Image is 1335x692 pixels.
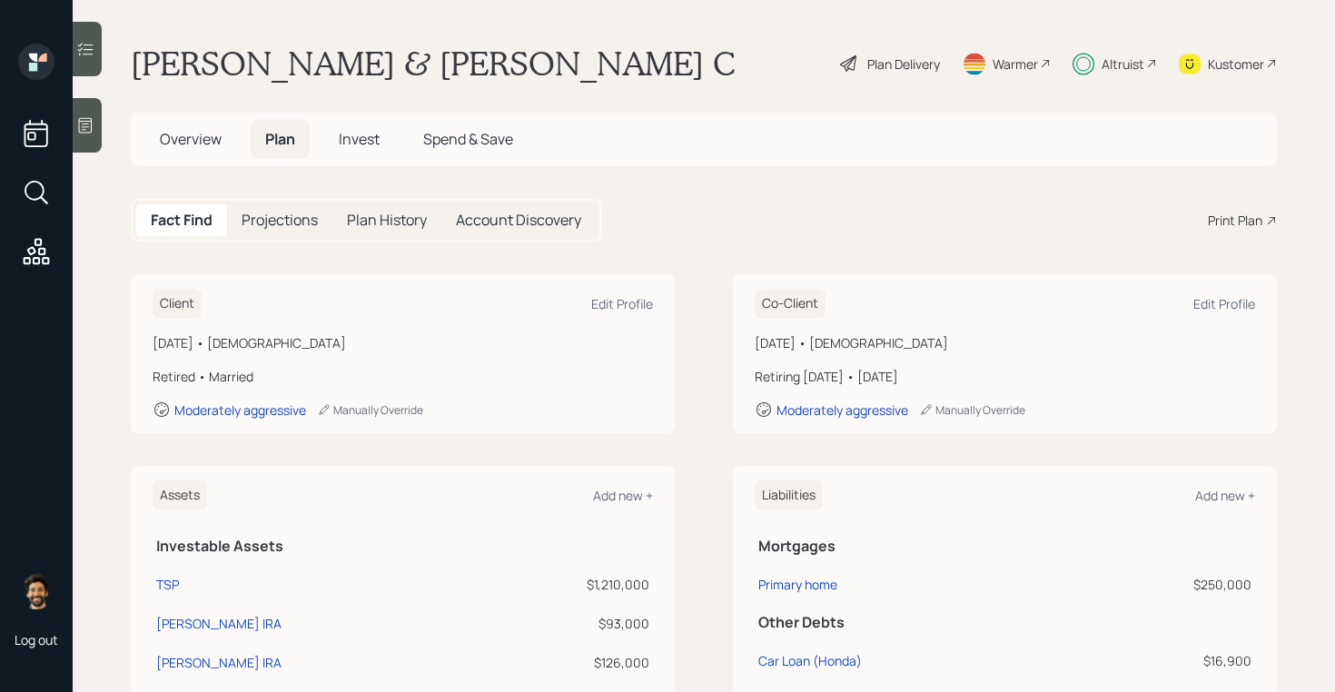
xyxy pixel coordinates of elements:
h5: Other Debts [758,614,1251,631]
h1: [PERSON_NAME] & [PERSON_NAME] C [131,44,735,84]
div: $93,000 [509,614,649,633]
h6: Assets [153,480,207,510]
span: Invest [339,129,380,149]
h5: Plan History [347,212,427,229]
div: Kustomer [1208,54,1264,74]
span: Plan [265,129,295,149]
h6: Co-Client [755,289,826,319]
div: Primary home [758,575,837,594]
div: $250,000 [1075,575,1251,594]
span: Overview [160,129,222,149]
h5: Investable Assets [156,538,649,555]
h5: Mortgages [758,538,1251,555]
div: $16,900 [1075,651,1251,670]
div: [DATE] • [DEMOGRAPHIC_DATA] [153,333,653,352]
h6: Liabilities [755,480,823,510]
div: $1,210,000 [509,575,649,594]
div: Retiring [DATE] • [DATE] [755,367,1255,386]
div: Manually Override [317,402,423,418]
h6: Client [153,289,202,319]
div: Manually Override [919,402,1025,418]
span: Spend & Save [423,129,513,149]
div: Plan Delivery [867,54,940,74]
div: Altruist [1102,54,1144,74]
div: Print Plan [1208,211,1262,230]
div: Edit Profile [591,295,653,312]
h5: Projections [242,212,318,229]
div: [PERSON_NAME] IRA [156,653,282,672]
div: Moderately aggressive [174,401,306,419]
div: Log out [15,631,58,648]
div: Add new + [593,487,653,504]
div: [PERSON_NAME] IRA [156,614,282,633]
h5: Fact Find [151,212,213,229]
div: $126,000 [509,653,649,672]
div: Retired • Married [153,367,653,386]
h5: Account Discovery [456,212,581,229]
div: Add new + [1195,487,1255,504]
div: Moderately aggressive [776,401,908,419]
div: TSP [156,575,179,594]
div: Warmer [993,54,1038,74]
div: [DATE] • [DEMOGRAPHIC_DATA] [755,333,1255,352]
div: Edit Profile [1193,295,1255,312]
div: Car Loan (Honda) [758,651,862,670]
img: eric-schwartz-headshot.png [18,573,54,609]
